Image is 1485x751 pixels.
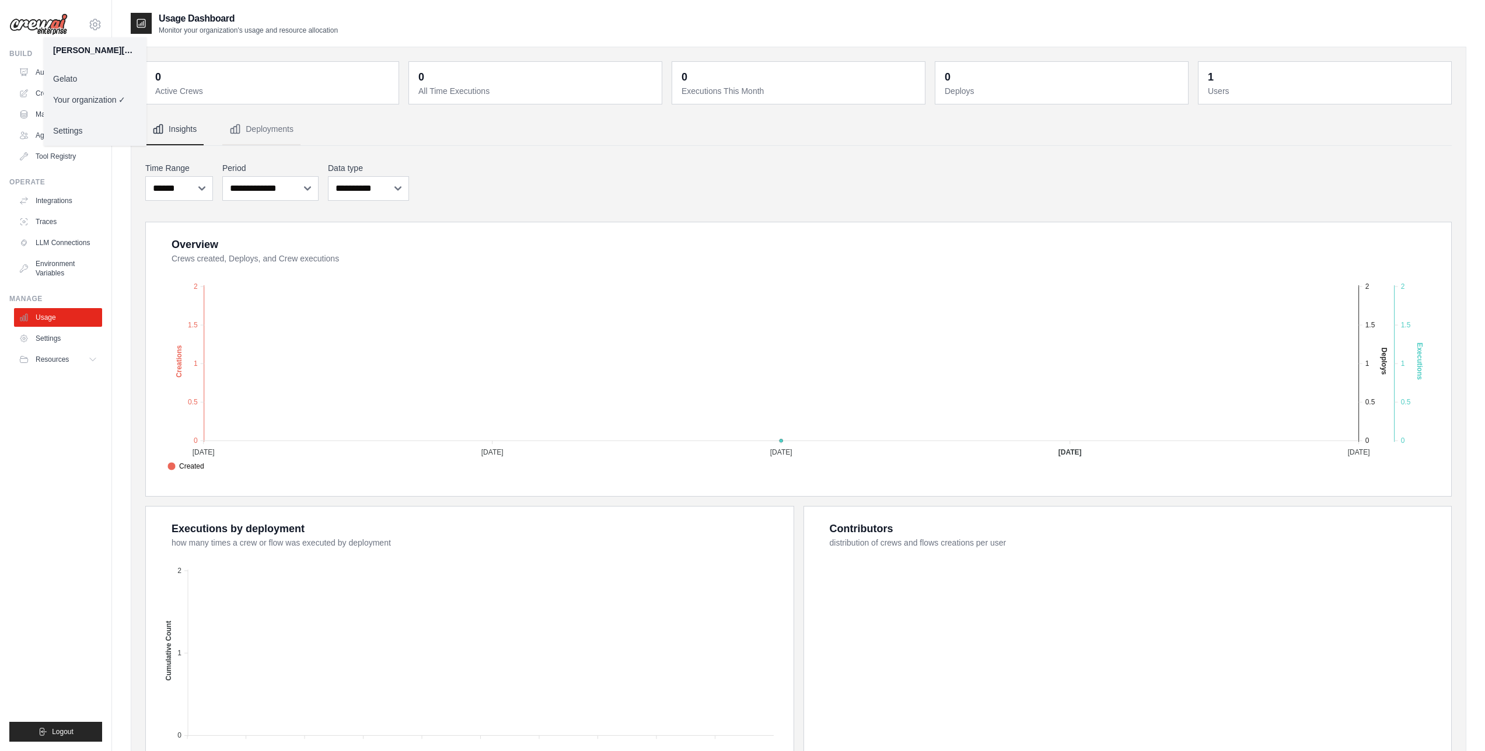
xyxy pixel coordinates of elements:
text: Cumulative Count [165,621,173,681]
a: Settings [44,120,146,141]
a: Usage [14,308,102,327]
dt: Users [1208,85,1444,97]
dt: Executions This Month [682,85,918,97]
a: Gelato [44,68,146,89]
tspan: 1.5 [188,321,198,329]
tspan: 0 [1401,436,1405,445]
span: Resources [36,355,69,364]
dt: how many times a crew or flow was executed by deployment [172,537,780,549]
label: Period [222,162,319,174]
tspan: 2 [1401,282,1405,291]
div: 0 [945,69,951,85]
button: Insights [145,114,204,145]
dt: Crews created, Deploys, and Crew executions [172,253,1437,264]
a: Your organization ✓ [44,89,146,110]
h2: Usage Dashboard [159,12,338,26]
tspan: [DATE] [193,448,215,456]
a: Traces [14,212,102,231]
div: 0 [418,69,424,85]
tspan: 0.5 [188,398,198,406]
tspan: 1 [194,359,198,368]
div: Operate [9,177,102,187]
tspan: 2 [1365,282,1369,291]
a: Agents [14,126,102,145]
tspan: 1.5 [1365,321,1375,329]
tspan: 2 [194,282,198,291]
a: LLM Connections [14,233,102,252]
div: Executions by deployment [172,521,305,537]
tspan: 0 [177,731,181,739]
tspan: 0.5 [1365,398,1375,406]
a: Settings [14,329,102,348]
div: Manage [9,294,102,303]
a: Integrations [14,191,102,210]
div: Build [9,49,102,58]
span: Logout [52,727,74,736]
button: Deployments [222,114,301,145]
div: Contributors [830,521,893,537]
dt: Deploys [945,85,1181,97]
div: 1 [1208,69,1214,85]
a: Automations [14,63,102,82]
tspan: 0.5 [1401,398,1411,406]
a: Crew Studio [14,84,102,103]
p: Monitor your organization's usage and resource allocation [159,26,338,35]
tspan: 0 [1365,436,1369,445]
dt: distribution of crews and flows creations per user [830,537,1438,549]
a: Marketplace [14,105,102,124]
button: Logout [9,722,102,742]
div: 0 [682,69,687,85]
tspan: [DATE] [1348,448,1370,456]
text: Executions [1416,343,1424,380]
span: Created [167,461,204,471]
tspan: 1.5 [1401,321,1411,329]
a: Tool Registry [14,147,102,166]
text: Deploys [1380,348,1388,375]
label: Time Range [145,162,213,174]
tspan: [DATE] [1058,448,1082,456]
tspan: 1 [177,649,181,657]
dt: Active Crews [155,85,392,97]
dt: All Time Executions [418,85,655,97]
label: Data type [328,162,409,174]
a: Environment Variables [14,254,102,282]
div: [PERSON_NAME][EMAIL_ADDRESS][PERSON_NAME][DOMAIN_NAME] [53,44,137,56]
tspan: 0 [194,436,198,445]
tspan: [DATE] [770,448,792,456]
button: Resources [14,350,102,369]
nav: Tabs [145,114,1452,145]
tspan: 1 [1365,359,1369,368]
text: Creations [175,345,183,378]
tspan: 1 [1401,359,1405,368]
img: Logo [9,13,68,36]
tspan: [DATE] [481,448,504,456]
div: Overview [172,236,218,253]
div: 0 [155,69,161,85]
tspan: 2 [177,567,181,575]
